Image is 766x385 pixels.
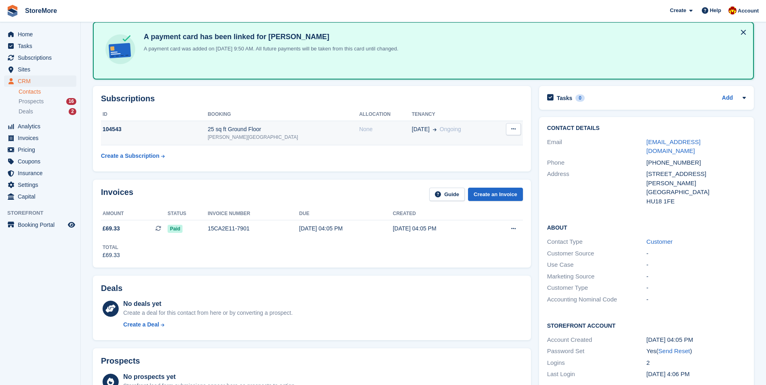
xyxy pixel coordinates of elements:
span: ( ) [656,347,692,354]
span: £69.33 [103,224,120,233]
th: Created [393,207,487,220]
div: [PERSON_NAME][GEOGRAPHIC_DATA] [208,134,359,141]
img: stora-icon-8386f47178a22dfd0bd8f6a31ec36ba5ce8667c1dd55bd0f319d3a0aa187defe.svg [6,5,19,17]
span: Tasks [18,40,66,52]
div: Marketing Source [547,272,646,281]
span: Capital [18,191,66,202]
div: [DATE] 04:05 PM [393,224,487,233]
h2: Prospects [101,356,140,366]
th: Allocation [359,108,411,121]
div: No prospects yet [123,372,296,382]
span: Subscriptions [18,52,66,63]
a: Add [722,94,733,103]
div: Last Login [547,370,646,379]
a: menu [4,219,76,230]
img: card-linked-ebf98d0992dc2aeb22e95c0e3c79077019eb2392cfd83c6a337811c24bc77127.svg [103,32,137,66]
div: Customer Source [547,249,646,258]
span: Account [738,7,759,15]
div: [STREET_ADDRESS][PERSON_NAME] [646,169,746,188]
a: menu [4,156,76,167]
a: menu [4,64,76,75]
div: Use Case [547,260,646,270]
div: [DATE] 04:05 PM [646,335,746,345]
a: menu [4,132,76,144]
a: menu [4,179,76,190]
div: Customer Type [547,283,646,293]
th: Tenancy [412,108,495,121]
a: Prospects 16 [19,97,76,106]
div: Yes [646,347,746,356]
span: Booking Portal [18,219,66,230]
h2: Tasks [557,94,573,102]
h2: About [547,223,746,231]
span: Sites [18,64,66,75]
a: menu [4,121,76,132]
span: Prospects [19,98,44,105]
div: 2 [646,358,746,368]
a: Preview store [67,220,76,230]
a: Guide [429,188,465,201]
span: Insurance [18,167,66,179]
a: [EMAIL_ADDRESS][DOMAIN_NAME] [646,138,701,155]
a: menu [4,75,76,87]
span: Ongoing [440,126,461,132]
div: Account Created [547,335,646,345]
div: Create a Subscription [101,152,159,160]
div: - [646,283,746,293]
span: Storefront [7,209,80,217]
div: 25 sq ft Ground Floor [208,125,359,134]
span: Help [710,6,721,15]
th: Booking [208,108,359,121]
span: Coupons [18,156,66,167]
div: None [359,125,411,134]
a: menu [4,52,76,63]
span: Deals [19,108,33,115]
span: Home [18,29,66,40]
span: Pricing [18,144,66,155]
h4: A payment card has been linked for [PERSON_NAME] [141,32,399,42]
span: Analytics [18,121,66,132]
div: Create a Deal [123,320,159,329]
h2: Invoices [101,188,133,201]
a: menu [4,29,76,40]
h2: Subscriptions [101,94,523,103]
time: 2025-08-29 15:06:09 UTC [646,370,690,377]
a: Customer [646,238,673,245]
div: 15CA2E11-7901 [208,224,299,233]
div: Contact Type [547,237,646,247]
span: Paid [168,225,183,233]
div: 16 [66,98,76,105]
div: Address [547,169,646,206]
a: menu [4,167,76,179]
div: [PHONE_NUMBER] [646,158,746,167]
div: Password Set [547,347,646,356]
div: 104543 [101,125,208,134]
div: Logins [547,358,646,368]
div: Accounting Nominal Code [547,295,646,304]
th: ID [101,108,208,121]
a: menu [4,144,76,155]
div: 0 [575,94,585,102]
div: HU18 1FE [646,197,746,206]
th: Amount [101,207,168,220]
div: [DATE] 04:05 PM [299,224,393,233]
h2: Contact Details [547,125,746,132]
a: Contacts [19,88,76,96]
div: - [646,249,746,258]
div: Email [547,138,646,156]
span: [DATE] [412,125,430,134]
th: Due [299,207,393,220]
a: StoreMore [22,4,60,17]
div: Total [103,244,120,251]
th: Invoice number [208,207,299,220]
div: Create a deal for this contact from here or by converting a prospect. [123,309,292,317]
div: 2 [69,108,76,115]
div: - [646,295,746,304]
a: Send Reset [658,347,690,354]
a: menu [4,40,76,52]
h2: Deals [101,284,122,293]
a: Create an Invoice [468,188,523,201]
span: Settings [18,179,66,190]
a: menu [4,191,76,202]
h2: Storefront Account [547,321,746,329]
